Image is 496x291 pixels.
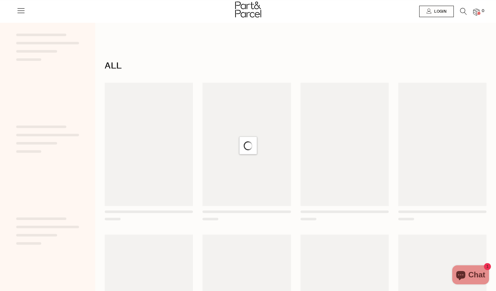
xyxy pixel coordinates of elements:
[419,6,454,17] a: Login
[105,59,486,73] h1: ALL
[433,9,446,14] span: Login
[473,9,479,15] a: 0
[450,265,491,286] inbox-online-store-chat: Shopify online store chat
[235,2,261,17] img: Part&Parcel
[480,8,486,14] span: 0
